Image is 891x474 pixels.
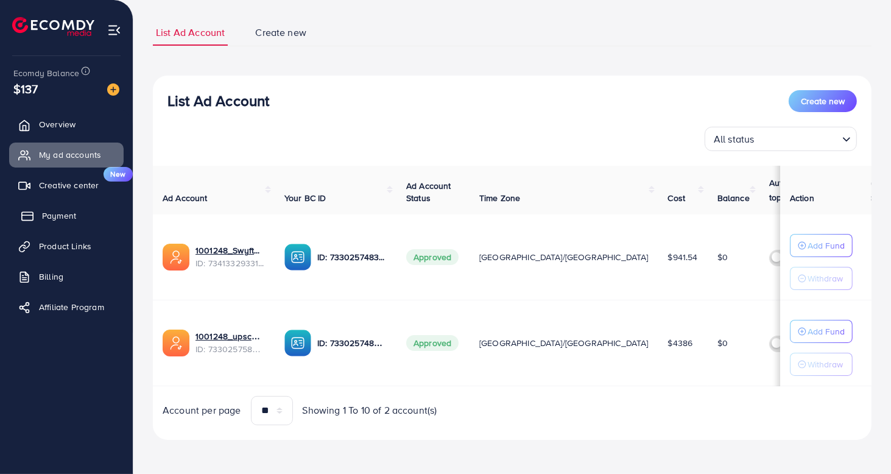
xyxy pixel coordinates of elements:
span: $137 [13,80,38,97]
span: Payment [42,210,76,222]
button: Withdraw [790,353,853,376]
button: Create new [789,90,857,112]
span: ID: 7330257587776176129 [195,343,265,355]
span: Cost [668,192,686,204]
div: <span class='underline'>1001248_upscale_1706708621526</span></br>7330257587776176129 [195,330,265,355]
span: Billing [39,271,63,283]
p: ID: 7330257483837046786 [317,250,387,264]
img: ic-ba-acc.ded83a64.svg [284,330,311,356]
img: image [107,83,119,96]
span: Balance [717,192,750,204]
a: 1001248_SwyftBazar_1709287295001 [195,244,265,256]
span: Ecomdy Balance [13,67,79,79]
p: Withdraw [808,357,843,372]
span: Creative center [39,179,99,191]
img: menu [107,23,121,37]
p: ID: 7330257483837046786 [317,336,387,350]
span: $0 [717,251,728,263]
a: 1001248_upscale_1706708621526 [195,330,265,342]
span: Approved [406,249,459,265]
div: Search for option [705,127,857,151]
span: Time Zone [479,192,520,204]
button: Withdraw [790,267,853,290]
img: ic-ba-acc.ded83a64.svg [284,244,311,271]
span: Ad Account Status [406,180,451,204]
span: Account per page [163,403,241,417]
a: My ad accounts [9,143,124,167]
span: All status [711,130,757,148]
span: ID: 7341332933191680001 [195,257,265,269]
span: Action [790,192,814,204]
p: Auto top-up [769,175,805,205]
a: Billing [9,264,124,289]
span: Ad Account [163,192,208,204]
img: ic-ads-acc.e4c84228.svg [163,244,189,271]
a: Overview [9,112,124,136]
a: Payment [9,203,124,228]
span: Create new [255,26,306,40]
a: Product Links [9,234,124,258]
p: Add Fund [808,238,845,253]
span: [GEOGRAPHIC_DATA]/[GEOGRAPHIC_DATA] [479,337,649,349]
a: Creative centerNew [9,173,124,197]
div: <span class='underline'>1001248_SwyftBazar_1709287295001</span></br>7341332933191680001 [195,244,265,269]
span: $4386 [668,337,693,349]
span: $0 [717,337,728,349]
button: Add Fund [790,234,853,257]
input: Search for option [758,128,837,148]
span: $941.54 [668,251,698,263]
span: Affiliate Program [39,301,104,313]
span: [GEOGRAPHIC_DATA]/[GEOGRAPHIC_DATA] [479,251,649,263]
span: Showing 1 To 10 of 2 account(s) [303,403,437,417]
span: Create new [801,95,845,107]
span: New [104,167,133,182]
span: Product Links [39,240,91,252]
a: Affiliate Program [9,295,124,319]
iframe: Chat [839,419,882,465]
span: My ad accounts [39,149,101,161]
span: Your BC ID [284,192,326,204]
span: Approved [406,335,459,351]
p: Withdraw [808,271,843,286]
img: ic-ads-acc.e4c84228.svg [163,330,189,356]
h3: List Ad Account [167,92,269,110]
img: logo [12,17,94,36]
button: Add Fund [790,320,853,343]
span: List Ad Account [156,26,225,40]
span: Overview [39,118,76,130]
p: Add Fund [808,324,845,339]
